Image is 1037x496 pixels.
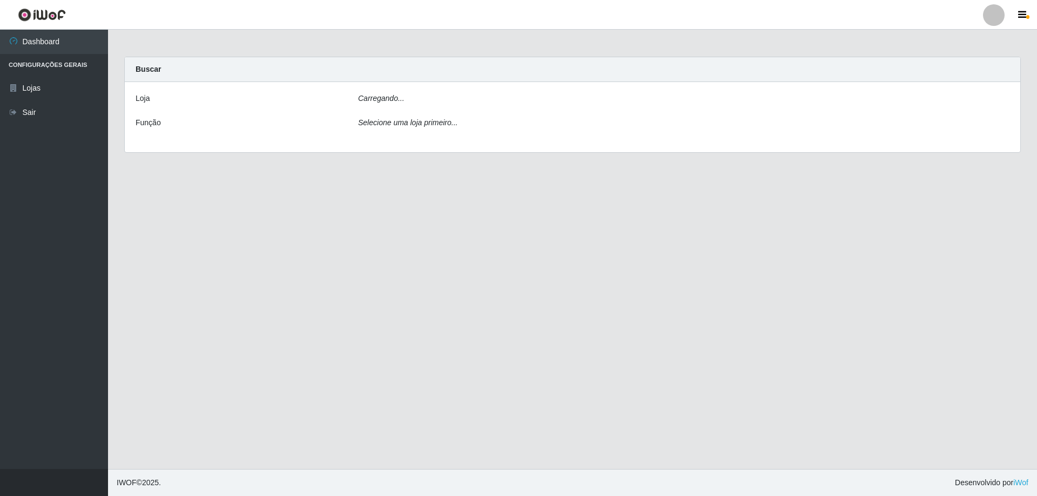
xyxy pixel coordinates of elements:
i: Carregando... [358,94,405,103]
a: iWof [1013,478,1028,487]
label: Loja [136,93,150,104]
strong: Buscar [136,65,161,73]
span: © 2025 . [117,477,161,488]
img: CoreUI Logo [18,8,66,22]
i: Selecione uma loja primeiro... [358,118,457,127]
span: Desenvolvido por [955,477,1028,488]
label: Função [136,117,161,128]
span: IWOF [117,478,137,487]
